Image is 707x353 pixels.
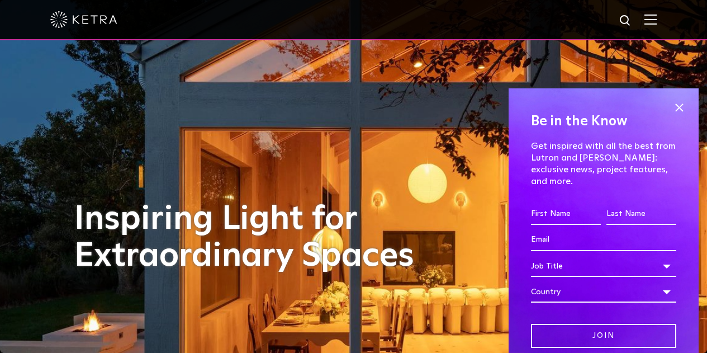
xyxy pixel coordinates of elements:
p: Get inspired with all the best from Lutron and [PERSON_NAME]: exclusive news, project features, a... [531,140,676,187]
h4: Be in the Know [531,111,676,132]
input: First Name [531,204,601,225]
input: Email [531,229,676,251]
div: Job Title [531,256,676,277]
input: Last Name [606,204,676,225]
h1: Inspiring Light for Extraordinary Spaces [74,201,438,275]
input: Join [531,324,676,348]
img: Hamburger%20Nav.svg [644,14,657,25]
img: ketra-logo-2019-white [50,11,117,28]
div: Country [531,281,676,303]
img: search icon [619,14,633,28]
